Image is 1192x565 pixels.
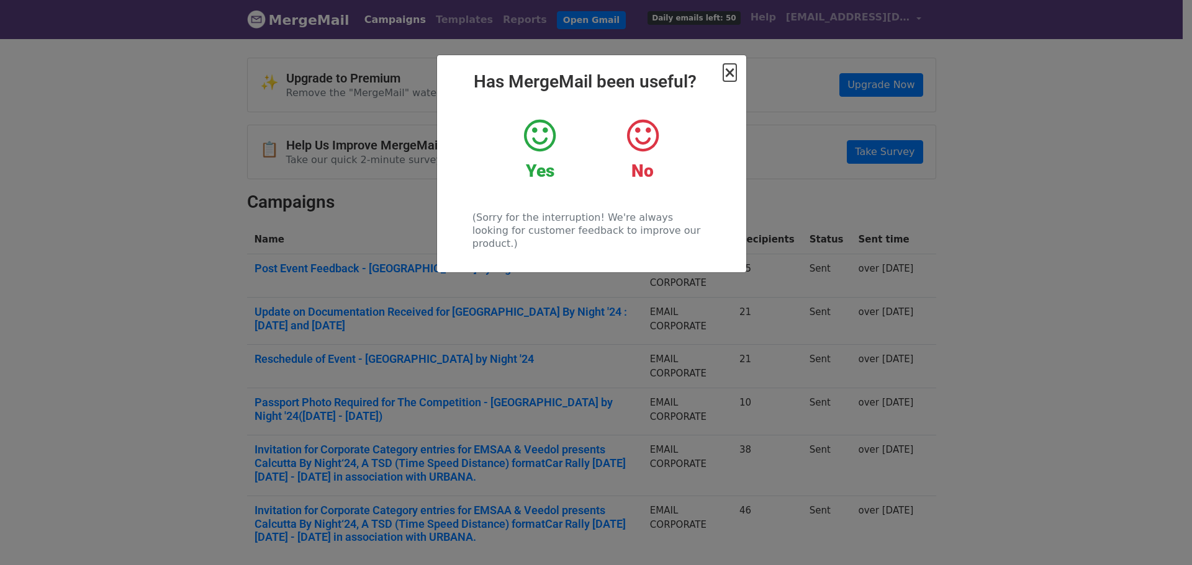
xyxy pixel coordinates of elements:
[631,161,654,181] strong: No
[723,64,736,81] span: ×
[600,117,684,182] a: No
[472,211,710,250] p: (Sorry for the interruption! We're always looking for customer feedback to improve our product.)
[723,65,736,80] button: Close
[498,117,582,182] a: Yes
[526,161,554,181] strong: Yes
[447,71,736,92] h2: Has MergeMail been useful?
[1130,505,1192,565] iframe: Chat Widget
